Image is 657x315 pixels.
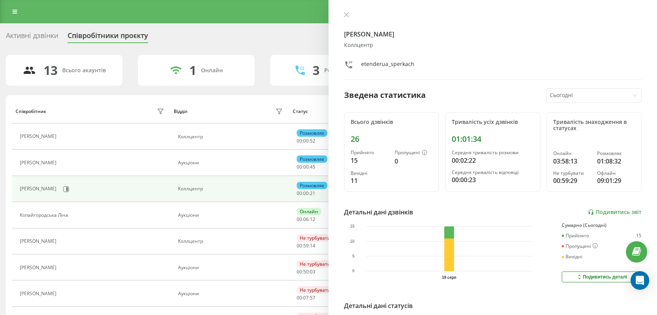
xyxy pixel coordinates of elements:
[588,209,641,216] a: Подивитись звіт
[178,212,285,218] div: Аукціони
[452,134,533,144] div: 01:01:34
[553,157,591,166] div: 03:58:13
[352,254,355,258] text: 5
[293,109,308,114] div: Статус
[395,157,432,166] div: 0
[44,63,58,78] div: 13
[303,137,309,144] span: 00
[452,150,533,155] div: Середня тривалість розмови
[442,275,456,280] text: 19 серп
[303,242,309,249] span: 59
[313,63,320,78] div: 3
[297,260,334,268] div: Не турбувати
[597,157,635,166] div: 01:08:32
[350,224,355,228] text: 15
[178,134,285,139] div: Коллцентр
[178,238,285,244] div: Коллцентр
[351,134,432,144] div: 26
[303,268,309,275] span: 50
[16,109,46,114] div: Співробітник
[631,271,649,290] div: Open Intercom Messenger
[6,31,58,44] div: Активні дзвінки
[297,216,302,223] span: 00
[310,137,315,144] span: 52
[178,160,285,165] div: Аукціони
[201,67,223,74] div: Онлайн
[174,109,187,114] div: Відділ
[178,265,285,270] div: Аукціони
[62,67,106,74] div: Всього акаунтів
[553,151,591,156] div: Онлайн
[452,175,533,184] div: 00:00:23
[310,268,315,275] span: 03
[562,271,641,282] button: Подивитись деталі
[303,164,309,170] span: 00
[351,176,388,185] div: 11
[361,60,414,71] div: etenderua_sperkach
[553,176,591,185] div: 00:59:29
[303,294,309,301] span: 07
[576,274,627,280] div: Подивитись деталі
[297,129,327,137] div: Розмовляє
[303,216,309,223] span: 06
[310,294,315,301] span: 57
[324,67,362,74] div: Розмовляють
[20,186,58,191] div: [PERSON_NAME]
[597,176,635,185] div: 09:01:29
[350,239,355,244] text: 10
[553,119,635,132] div: Тривалість знаходження в статусах
[297,294,302,301] span: 00
[344,30,641,39] h4: [PERSON_NAME]
[297,234,334,242] div: Не турбувати
[344,301,413,310] div: Детальні дані статусів
[310,190,315,197] span: 21
[20,291,58,296] div: [PERSON_NAME]
[344,207,413,217] div: Детальні дані дзвінків
[395,150,432,156] div: Пропущені
[352,269,355,273] text: 0
[310,216,315,223] span: 12
[562,243,598,249] div: Пропущені
[297,182,327,189] div: Розмовляє
[297,190,302,197] span: 00
[452,156,533,165] div: 00:02:22
[297,242,302,249] span: 00
[297,155,327,163] div: Розмовляє
[297,217,315,222] div: : :
[20,134,58,139] div: [PERSON_NAME]
[351,119,432,125] div: Всього дзвінків
[297,138,315,144] div: : :
[20,265,58,270] div: [PERSON_NAME]
[297,269,315,275] div: : :
[310,242,315,249] span: 14
[297,243,315,249] div: : :
[297,164,302,170] span: 00
[297,137,302,144] span: 00
[68,31,148,44] div: Співробітники проєкту
[597,151,635,156] div: Розмовляє
[351,156,388,165] div: 15
[297,295,315,301] div: : :
[310,164,315,170] span: 45
[303,190,309,197] span: 00
[562,254,582,259] div: Вихідні
[178,291,285,296] div: Аукціони
[636,233,641,238] div: 15
[344,89,426,101] div: Зведена статистика
[553,171,591,176] div: Не турбувати
[297,191,315,196] div: : :
[297,286,334,294] div: Не турбувати
[562,233,589,238] div: Прийнято
[189,63,196,78] div: 1
[297,208,321,215] div: Онлайн
[20,238,58,244] div: [PERSON_NAME]
[351,150,388,155] div: Прийнято
[452,119,533,125] div: Тривалість усіх дзвінків
[297,164,315,170] div: : :
[344,42,641,49] div: Коллцентр
[562,223,641,228] div: Сумарно (Сьогодні)
[20,212,70,218] div: Копайгородська Ліна
[351,171,388,176] div: Вихідні
[178,186,285,191] div: Коллцентр
[452,170,533,175] div: Середня тривалість відповіді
